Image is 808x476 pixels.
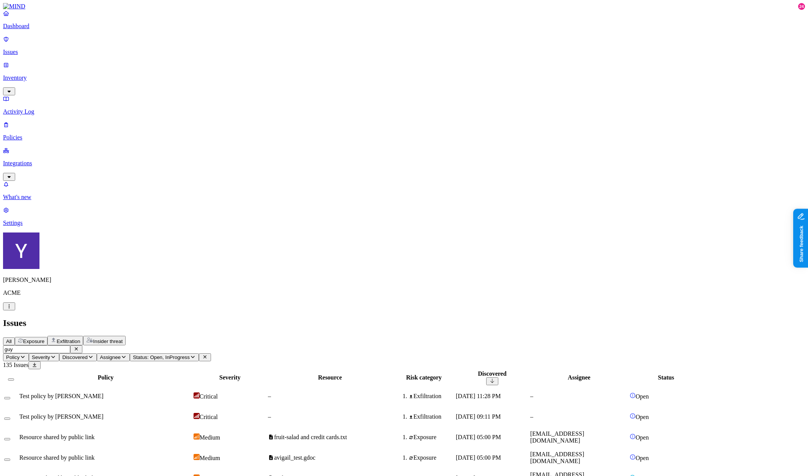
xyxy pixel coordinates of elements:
[3,362,28,368] span: 135 Issues
[409,454,454,461] div: Exposure
[636,455,649,461] span: Open
[530,393,533,399] span: –
[3,3,805,10] a: MIND
[409,393,454,400] div: Exfiltration
[194,433,200,440] img: severity-medium
[530,413,533,420] span: –
[19,434,95,440] span: Resource shared by public link
[200,414,218,420] span: Critical
[456,413,501,420] span: [DATE] 09:11 PM
[19,454,95,461] span: Resource shared by public link
[19,413,104,420] span: Test policy by [PERSON_NAME]
[100,354,121,360] span: Assignee
[630,392,636,399] img: status-open
[630,413,636,419] img: status-open
[3,36,805,55] a: Issues
[6,338,12,344] span: All
[200,455,220,461] span: Medium
[3,147,805,180] a: Integrations
[6,354,20,360] span: Policy
[3,23,805,30] p: Dashboard
[32,354,50,360] span: Severity
[636,414,649,420] span: Open
[4,438,10,440] button: Select row
[798,3,805,10] div: 24
[630,454,636,460] img: status-open
[3,277,805,283] p: [PERSON_NAME]
[3,345,70,353] input: Search
[630,433,636,440] img: status-open
[394,374,454,381] div: Risk category
[3,134,805,141] p: Policies
[23,338,44,344] span: Exposure
[3,74,805,81] p: Inventory
[3,181,805,201] a: What's new
[194,374,266,381] div: Severity
[93,338,123,344] span: Insider threat
[274,434,347,440] span: fruit-salad and credit cards.txt
[630,374,702,381] div: Status
[19,374,192,381] div: Policy
[636,434,649,441] span: Open
[3,10,805,30] a: Dashboard
[409,413,454,420] div: Exfiltration
[19,393,104,399] span: Test policy by [PERSON_NAME]
[268,374,392,381] div: Resource
[62,354,88,360] span: Discovered
[409,434,454,441] div: Exposure
[200,393,218,400] span: Critical
[3,121,805,141] a: Policies
[194,413,200,419] img: severity-critical
[3,108,805,115] p: Activity Log
[3,3,25,10] img: MIND
[194,392,200,399] img: severity-critical
[530,374,628,381] div: Assignee
[200,434,220,441] span: Medium
[456,454,501,461] span: [DATE] 05:00 PM
[530,430,584,444] span: [EMAIL_ADDRESS][DOMAIN_NAME]
[3,220,805,226] p: Settings
[456,393,501,399] span: [DATE] 11:28 PM
[3,207,805,226] a: Settings
[636,393,649,400] span: Open
[530,451,584,464] span: [EMAIL_ADDRESS][DOMAIN_NAME]
[3,289,805,296] p: ACME
[268,413,271,420] span: –
[3,194,805,201] p: What's new
[57,338,80,344] span: Exfiltration
[268,393,271,399] span: –
[274,454,315,461] span: avigail_test.gdoc
[8,378,14,381] button: Select all
[456,434,501,440] span: [DATE] 05:00 PM
[4,417,10,420] button: Select row
[133,354,190,360] span: Status: Open, InProgress
[456,370,529,377] div: Discovered
[3,49,805,55] p: Issues
[194,454,200,460] img: severity-medium
[4,397,10,399] button: Select row
[3,318,805,328] h2: Issues
[4,459,10,461] button: Select row
[3,232,39,269] img: Yana Orhov
[3,160,805,167] p: Integrations
[3,62,805,94] a: Inventory
[3,95,805,115] a: Activity Log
